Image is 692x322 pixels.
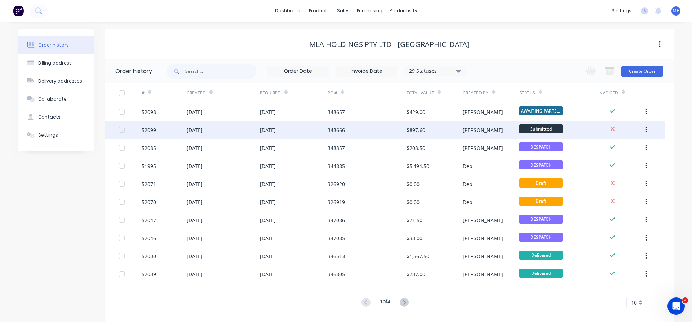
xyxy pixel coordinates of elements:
[463,252,503,260] div: [PERSON_NAME]
[598,90,618,96] div: Invoiced
[519,160,563,169] span: DESPATCH
[187,108,203,116] div: [DATE]
[142,270,156,278] div: 52039
[407,198,420,206] div: $0.00
[463,180,473,188] div: Deb
[463,90,488,96] div: Created By
[309,40,470,49] div: MLA HOLDINGS PTY LTD - [GEOGRAPHIC_DATA]
[407,90,434,96] div: Total Value
[519,269,563,278] span: Delivered
[328,83,407,103] div: PO #
[142,83,187,103] div: #
[407,234,422,242] div: $33.00
[407,126,425,134] div: $897.60
[142,126,156,134] div: 52099
[187,83,260,103] div: Created
[328,198,345,206] div: 326919
[142,234,156,242] div: 52046
[187,216,203,224] div: [DATE]
[328,144,345,152] div: 348357
[328,234,345,242] div: 347085
[185,64,257,79] input: Search...
[407,180,420,188] div: $0.00
[407,162,429,170] div: $5,494.50
[187,126,203,134] div: [DATE]
[38,60,72,66] div: Billing address
[260,83,328,103] div: Required
[328,126,345,134] div: 348666
[328,180,345,188] div: 326920
[621,66,663,77] button: Create Order
[519,233,563,242] span: DESPATCH
[405,67,465,75] div: 29 Statuses
[38,114,61,120] div: Contacts
[260,162,276,170] div: [DATE]
[115,67,152,76] div: Order history
[328,270,345,278] div: 346805
[187,234,203,242] div: [DATE]
[631,299,637,306] span: 10
[519,215,563,224] span: DESPATCH
[260,198,276,206] div: [DATE]
[353,5,386,16] div: purchasing
[333,5,353,16] div: sales
[142,90,145,96] div: #
[407,252,429,260] div: $1,567.50
[260,90,281,96] div: Required
[463,83,519,103] div: Created By
[187,270,203,278] div: [DATE]
[463,234,503,242] div: [PERSON_NAME]
[187,144,203,152] div: [DATE]
[328,216,345,224] div: 347086
[328,108,345,116] div: 348657
[673,8,680,14] span: MH
[463,198,473,206] div: Deb
[38,78,82,84] div: Delivery addresses
[407,83,463,103] div: Total Value
[519,178,563,188] span: Draft
[187,90,206,96] div: Created
[268,66,328,77] input: Order Date
[18,108,94,126] button: Contacts
[38,132,58,138] div: Settings
[260,270,276,278] div: [DATE]
[608,5,635,16] div: settings
[386,5,421,16] div: productivity
[463,126,503,134] div: [PERSON_NAME]
[187,162,203,170] div: [DATE]
[260,180,276,188] div: [DATE]
[260,234,276,242] div: [DATE]
[18,126,94,144] button: Settings
[187,198,203,206] div: [DATE]
[142,198,156,206] div: 52070
[519,251,563,260] span: Delivered
[682,297,688,303] span: 2
[407,270,425,278] div: $737.00
[667,297,685,315] iframe: Intercom live chat
[463,216,503,224] div: [PERSON_NAME]
[519,106,563,115] span: AWAITING PARTS ...
[328,252,345,260] div: 346513
[260,144,276,152] div: [DATE]
[519,197,563,206] span: Draft
[260,216,276,224] div: [DATE]
[142,108,156,116] div: 52098
[271,5,305,16] a: dashboard
[187,252,203,260] div: [DATE]
[519,124,563,133] span: Submitted
[38,96,67,102] div: Collaborate
[260,252,276,260] div: [DATE]
[598,83,643,103] div: Invoiced
[336,66,397,77] input: Invoice Date
[463,162,473,170] div: Deb
[463,144,503,152] div: [PERSON_NAME]
[305,5,333,16] div: products
[407,108,425,116] div: $429.00
[407,144,425,152] div: $203.50
[38,42,69,48] div: Order history
[260,126,276,134] div: [DATE]
[519,142,563,151] span: DESPATCH
[519,83,598,103] div: Status
[519,90,535,96] div: Status
[142,180,156,188] div: 52071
